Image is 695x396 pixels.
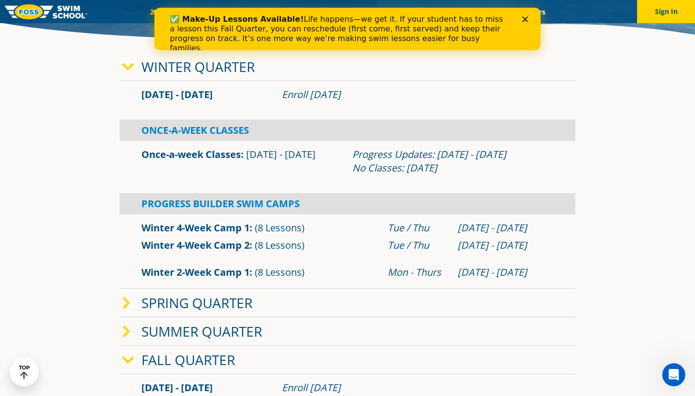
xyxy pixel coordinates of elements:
[662,363,685,386] iframe: Intercom live chat
[368,9,377,14] div: Close
[141,239,250,252] a: Winter 4-Week Camp 2
[352,148,554,175] div: Progress Updates: [DATE] - [DATE] No Classes: [DATE]
[120,193,575,214] div: Progress Builder Swim Camps
[15,7,149,16] b: ✅ Make-Up Lessons Available!
[141,7,202,16] a: 2025 Calendar
[141,351,235,369] a: Fall Quarter
[19,365,30,380] div: TOP
[154,8,541,50] iframe: Intercom live chat banner
[141,294,252,312] a: Spring Quarter
[388,221,448,235] div: Tue / Thu
[458,239,554,252] div: [DATE] - [DATE]
[255,221,305,234] span: (8 Lessons)
[246,148,316,161] span: [DATE] - [DATE]
[141,266,250,279] a: Winter 2-Week Camp 1
[282,381,554,395] div: Enroll [DATE]
[388,266,448,279] div: Mon - Thurs
[141,148,241,161] a: Once-a-week Classes
[141,381,213,394] span: [DATE] - [DATE]
[120,120,575,141] div: Once-A-Week Classes
[458,221,554,235] div: [DATE] - [DATE]
[514,7,554,16] a: Careers
[141,57,255,76] a: Winter Quarter
[327,7,381,16] a: About FOSS
[483,7,514,16] a: Blog
[5,4,87,19] img: FOSS Swim School Logo
[255,239,305,252] span: (8 Lessons)
[242,7,327,16] a: Swim Path® Program
[202,7,242,16] a: Schools
[141,88,213,101] span: [DATE] - [DATE]
[381,7,483,16] a: Swim Like [PERSON_NAME]
[282,88,554,101] div: Enroll [DATE]
[141,322,262,340] a: Summer Quarter
[458,266,554,279] div: [DATE] - [DATE]
[15,7,355,45] div: Life happens—we get it. If your student has to miss a lesson this Fall Quarter, you can reschedul...
[141,221,250,234] a: Winter 4-Week Camp 1
[255,266,305,279] span: (8 Lessons)
[388,239,448,252] div: Tue / Thu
